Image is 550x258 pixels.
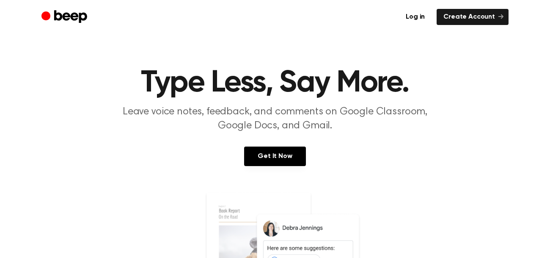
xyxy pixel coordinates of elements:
[58,68,492,98] h1: Type Less, Say More.
[244,147,305,166] a: Get It Now
[41,9,89,25] a: Beep
[399,9,432,25] a: Log in
[437,9,509,25] a: Create Account
[113,105,437,133] p: Leave voice notes, feedback, and comments on Google Classroom, Google Docs, and Gmail.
